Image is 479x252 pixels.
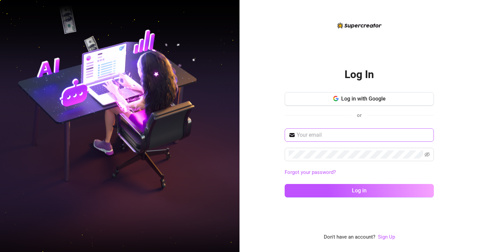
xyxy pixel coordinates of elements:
[337,22,382,28] img: logo-BBDzfeDw.svg
[341,96,386,102] span: Log in with Google
[424,152,430,157] span: eye-invisible
[345,68,374,81] h2: Log In
[285,169,336,175] a: Forgot your password?
[324,233,375,241] span: Don't have an account?
[357,112,362,118] span: or
[285,184,434,197] button: Log in
[378,233,395,241] a: Sign Up
[352,187,367,194] span: Log in
[378,234,395,240] a: Sign Up
[285,169,434,177] a: Forgot your password?
[297,131,430,139] input: Your email
[285,92,434,106] button: Log in with Google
